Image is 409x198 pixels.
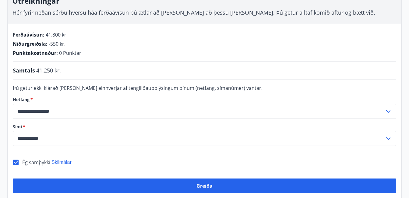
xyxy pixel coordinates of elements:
[13,31,44,38] span: Ferðaávísun :
[51,160,72,165] span: Skilmálar
[13,41,48,47] span: Niðurgreiðsla :
[13,50,58,56] span: Punktakostnaður :
[22,159,50,166] span: Ég samþykki
[13,179,396,193] button: Greiða
[13,124,396,130] label: Sími
[51,159,72,166] button: Skilmálar
[46,31,68,38] span: 41.800 kr.
[59,50,81,56] span: 0 Punktar
[12,9,375,16] span: Hér fyrir neðan sérðu hversu háa ferðaávísun þú ætlar að [PERSON_NAME] að þessu [PERSON_NAME]. Þú...
[36,66,61,74] span: 41.250 kr.
[13,85,263,91] span: Þú getur ekki klárað [PERSON_NAME] einhverjar af tengiliðaupplýsingum þínum (netfang, símanúmer) ...
[13,97,396,103] label: Netfang
[13,66,35,74] span: Samtals
[49,41,65,47] span: -550 kr.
